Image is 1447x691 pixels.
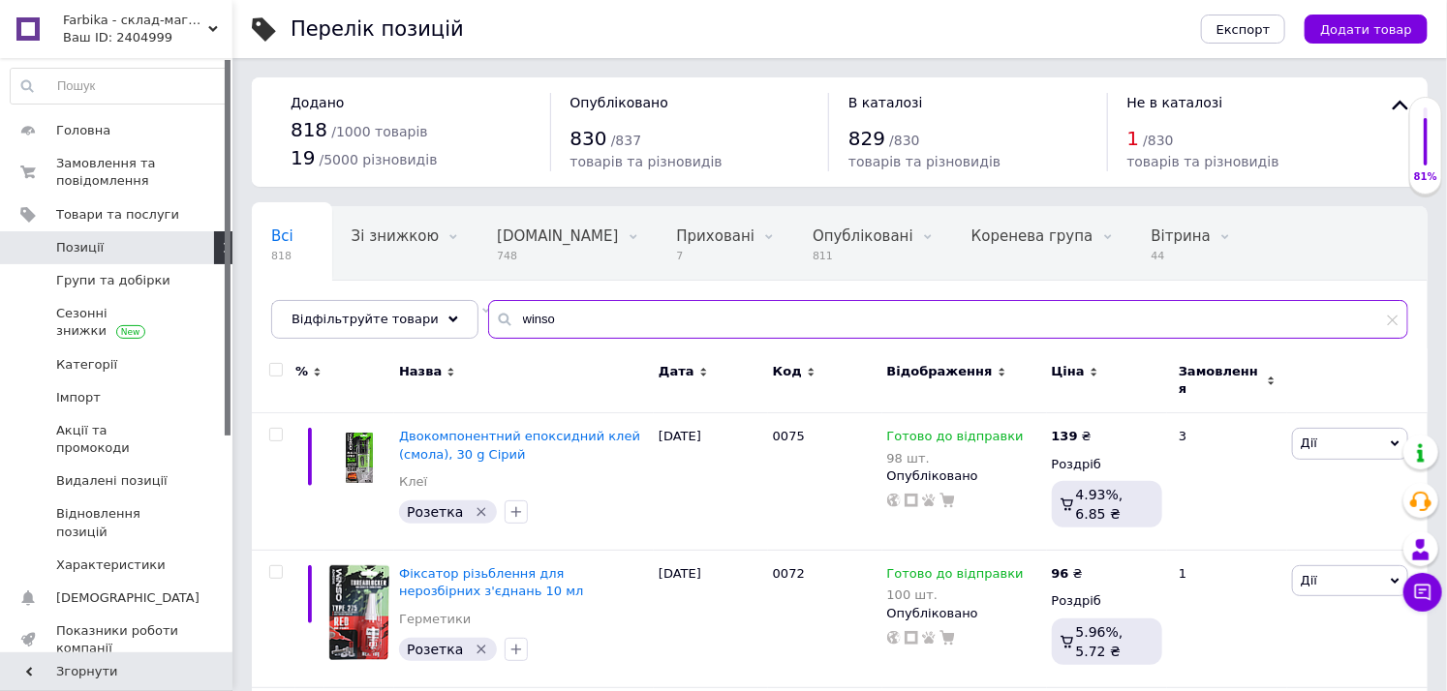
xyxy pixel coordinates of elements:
[1167,551,1287,688] div: 1
[1167,413,1287,551] div: 3
[813,249,913,263] span: 811
[56,389,101,406] span: Імпорт
[1320,22,1412,37] span: Додати товар
[488,300,1408,339] input: Пошук по назві позиції, артикулу і пошуковим запитам
[773,566,805,581] span: 0072
[1052,592,1162,610] div: Роздріб
[1127,127,1140,150] span: 1
[474,642,489,657] svg: Видалити мітку
[1179,363,1262,398] span: Замовлення
[1052,456,1162,473] div: Роздріб
[889,133,919,148] span: / 830
[1076,624,1124,659] span: 5.96%, 5.72 ₴
[474,504,489,520] svg: Видалити мітку
[56,155,179,190] span: Замовлення та повідомлення
[659,363,694,380] span: Дата
[1127,95,1223,110] span: Не в каталозі
[1052,565,1083,583] div: ₴
[271,227,293,245] span: Всі
[1127,154,1279,169] span: товарів та різновидів
[320,152,438,167] span: / 5000 різновидів
[291,118,327,141] span: 818
[1052,428,1092,445] div: ₴
[407,504,463,520] span: Розетка
[848,127,885,150] span: 829
[813,227,913,245] span: Опубліковані
[1052,429,1078,443] b: 139
[773,363,802,380] span: Код
[887,566,1024,586] span: Готово до відправки
[1305,15,1428,44] button: Додати товар
[1216,22,1271,37] span: Експорт
[56,556,166,574] span: Характеристики
[848,154,1001,169] span: товарів та різновидів
[1152,249,1211,263] span: 44
[677,227,755,245] span: Приховані
[331,124,427,139] span: / 1000 товарів
[56,305,179,340] span: Сезонні знижки
[1052,363,1085,380] span: Ціна
[352,227,439,245] span: Зі знижкою
[56,356,117,374] span: Категорії
[56,472,168,490] span: Видалені позиції
[611,133,641,148] span: / 837
[56,272,170,289] span: Групи та добірки
[1052,566,1069,581] b: 96
[399,566,583,598] a: Фіксатор різьблення для нерозбірних з'єднань 10 мл
[570,154,723,169] span: товарів та різновидів
[570,127,607,150] span: 830
[654,551,768,688] div: [DATE]
[1301,436,1317,450] span: Дії
[848,95,923,110] span: В каталозі
[56,239,104,256] span: Позиції
[56,589,200,607] span: [DEMOGRAPHIC_DATA]
[1143,133,1173,148] span: / 830
[63,29,232,46] div: Ваш ID: 2404999
[271,301,472,318] span: Не відображаються в ка...
[773,429,805,443] span: 0075
[1403,573,1442,612] button: Чат з покупцем
[291,19,464,40] div: Перелік позицій
[56,505,179,540] span: Відновлення позицій
[399,611,471,628] a: Герметики
[677,249,755,263] span: 7
[887,467,1042,485] div: Опубліковано
[1301,573,1317,587] span: Дії
[971,227,1093,245] span: Коренева група
[887,429,1024,449] span: Готово до відправки
[56,122,110,139] span: Головна
[56,206,179,224] span: Товари та послуги
[295,363,308,380] span: %
[1410,170,1441,184] div: 81%
[399,473,427,491] a: Клеї
[56,422,179,457] span: Акції та промокоди
[56,622,179,657] span: Показники роботи компанії
[497,249,618,263] span: 748
[329,565,389,660] img: Фиксатор резьбы для неразборных соединений Winso красный 10г
[271,249,293,263] span: 818
[887,587,1024,602] div: 100 шт.
[654,413,768,551] div: [DATE]
[399,429,640,461] a: Двокомпонентний епоксидний клей (смола), 30 g Сірий
[887,363,993,380] span: Відображення
[497,227,618,245] span: [DOMAIN_NAME]
[887,605,1042,622] div: Опубліковано
[252,281,510,354] div: Не відображаються в каталозі ProSale
[292,312,439,326] span: Відфільтруйте товари
[887,451,1024,466] div: 98 шт.
[11,69,228,104] input: Пошук
[570,95,669,110] span: Опубліковано
[1152,227,1211,245] span: Вітрина
[291,95,344,110] span: Додано
[407,642,463,657] span: Розетка
[63,12,208,29] span: Farbika - склад-магазин будматеріалів
[1201,15,1286,44] button: Експорт
[291,146,315,169] span: 19
[1076,487,1124,522] span: 4.93%, 6.85 ₴
[329,428,389,488] img: Двухкомпонентный эпоксидный клей WINSO для пластмассы 30 гр прозрачный
[399,363,442,380] span: Назва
